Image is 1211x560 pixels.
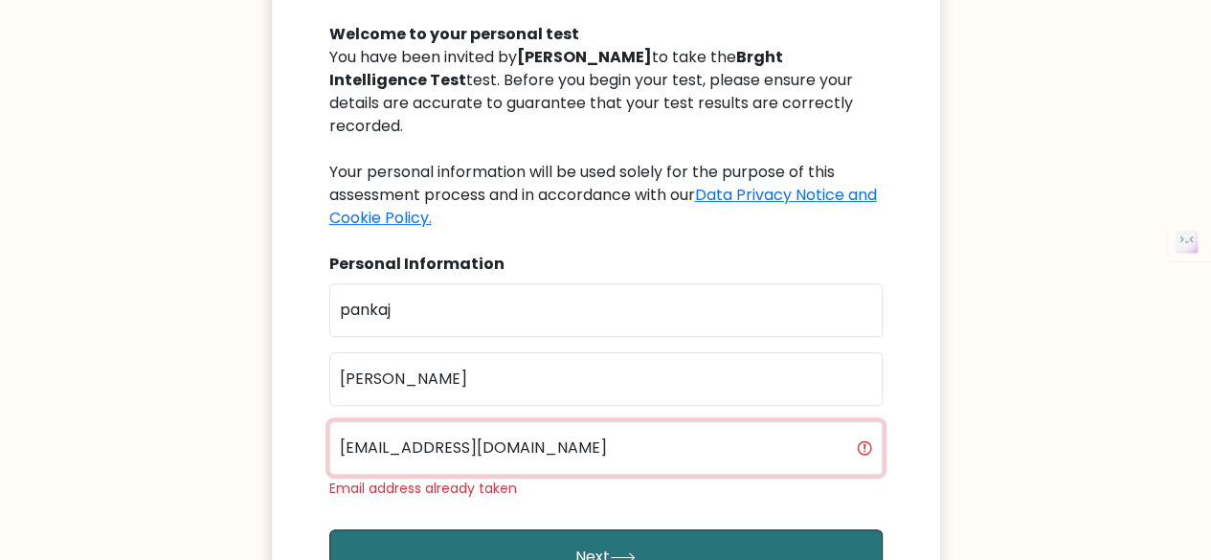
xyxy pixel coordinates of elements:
b: [PERSON_NAME] [517,46,652,68]
a: Data Privacy Notice and Cookie Policy. [329,184,877,229]
div: Welcome to your personal test [329,23,883,46]
div: Email address already taken [329,479,883,499]
input: Last name [329,352,883,406]
input: Email [329,421,883,475]
b: Brght Intelligence Test [329,46,783,91]
div: You have been invited by to take the test. Before you begin your test, please ensure your details... [329,46,883,230]
div: Personal Information [329,253,883,276]
input: First name [329,283,883,337]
